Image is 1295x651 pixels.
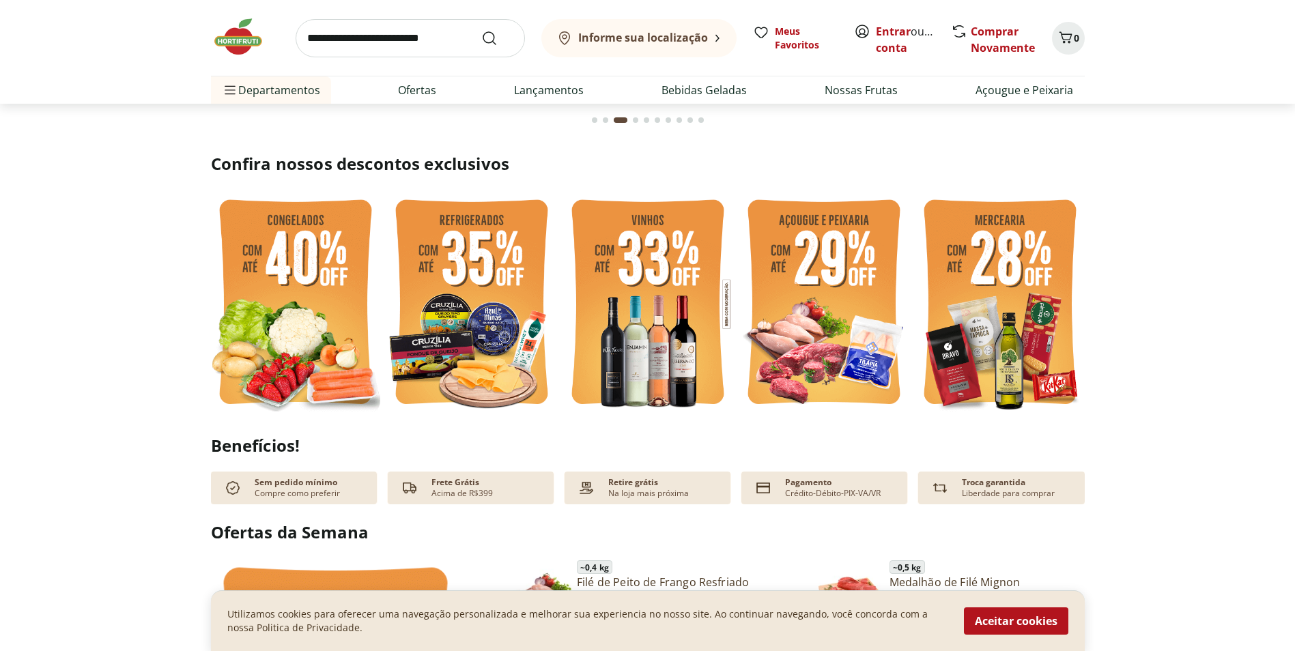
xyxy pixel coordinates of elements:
a: Filé de Peito de Frango Resfriado [577,575,782,590]
a: Nossas Frutas [825,82,898,98]
img: Hortifruti [211,16,279,57]
a: Meus Favoritos [753,25,838,52]
button: Go to page 1 from fs-carousel [589,104,600,136]
span: ou [876,23,937,56]
img: mercearia [915,191,1085,417]
button: Go to page 9 from fs-carousel [685,104,696,136]
h2: Benefícios! [211,436,1085,455]
p: Sem pedido mínimo [255,477,337,488]
a: Lançamentos [514,82,584,98]
img: payment [575,477,597,499]
p: Acima de R$399 [431,488,493,499]
img: Devolução [929,477,951,499]
input: search [296,19,525,57]
button: Go to page 8 from fs-carousel [674,104,685,136]
button: Submit Search [481,30,514,46]
p: Troca garantida [962,477,1025,488]
span: ~ 0,5 kg [890,560,925,574]
a: Entrar [876,24,911,39]
p: Frete Grátis [431,477,479,488]
a: Bebidas Geladas [661,82,747,98]
h2: Ofertas da Semana [211,521,1085,544]
a: Ofertas [398,82,436,98]
img: check [222,477,244,499]
img: açougue [739,191,909,417]
p: Liberdade para comprar [962,488,1055,499]
img: feira [211,191,380,417]
img: refrigerados [387,191,556,417]
button: Current page from fs-carousel [611,104,630,136]
button: Menu [222,74,238,106]
button: Carrinho [1052,22,1085,55]
p: Crédito-Débito-PIX-VA/VR [785,488,881,499]
p: Pagamento [785,477,831,488]
h2: Confira nossos descontos exclusivos [211,153,1085,175]
p: Compre como preferir [255,488,340,499]
img: card [752,477,774,499]
button: Go to page 2 from fs-carousel [600,104,611,136]
p: Retire grátis [608,477,658,488]
button: Go to page 5 from fs-carousel [641,104,652,136]
p: Utilizamos cookies para oferecer uma navegação personalizada e melhorar sua experiencia no nosso ... [227,607,948,635]
a: Açougue e Peixaria [976,82,1073,98]
button: Go to page 4 from fs-carousel [630,104,641,136]
img: truck [399,477,421,499]
img: Filé de Peito de Frango Resfriado [506,562,571,628]
button: Informe sua localização [541,19,737,57]
button: Go to page 7 from fs-carousel [663,104,674,136]
a: Comprar Novamente [971,24,1035,55]
button: Aceitar cookies [964,607,1068,635]
span: Departamentos [222,74,320,106]
b: Informe sua localização [578,30,708,45]
span: Meus Favoritos [775,25,838,52]
button: Go to page 6 from fs-carousel [652,104,663,136]
span: 0 [1074,31,1079,44]
button: Go to page 10 from fs-carousel [696,104,707,136]
img: vinho [563,191,732,417]
a: Criar conta [876,24,951,55]
a: Medalhão de Filé Mignon [890,575,1095,590]
p: Na loja mais próxima [608,488,689,499]
span: ~ 0,4 kg [577,560,612,574]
